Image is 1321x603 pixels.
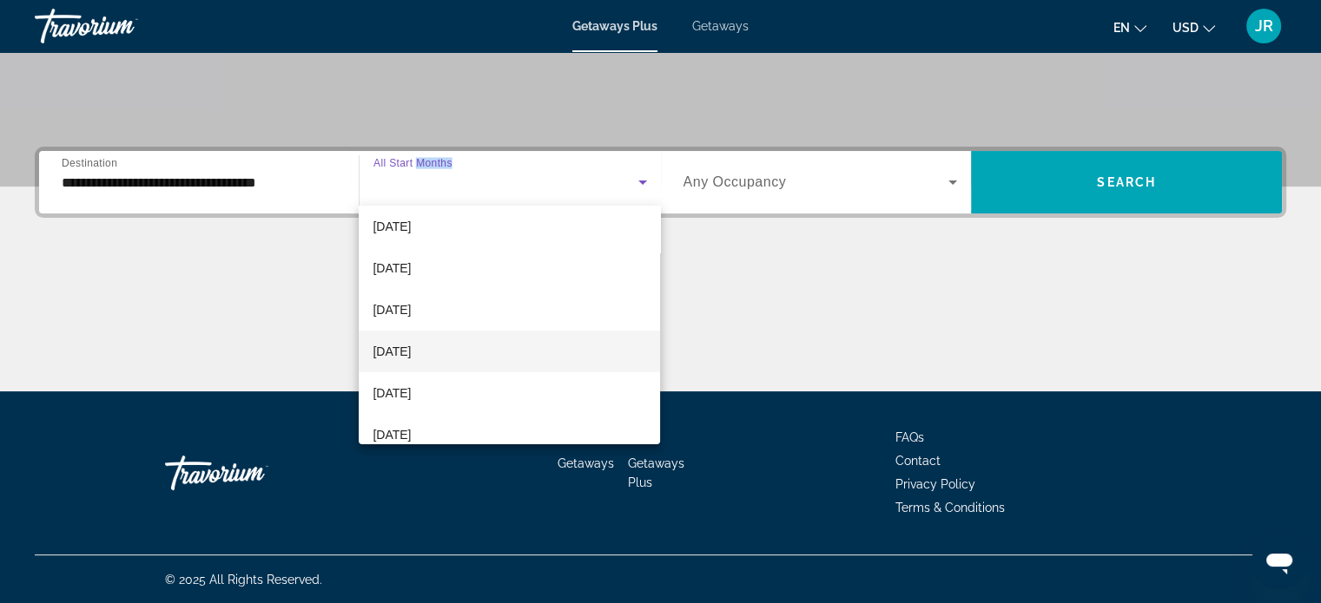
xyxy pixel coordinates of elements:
[373,258,411,279] span: [DATE]
[373,216,411,237] span: [DATE]
[373,424,411,445] span: [DATE]
[1252,534,1307,589] iframe: Button to launch messaging window
[373,299,411,320] span: [DATE]
[373,383,411,403] span: [DATE]
[373,341,411,362] span: [DATE]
